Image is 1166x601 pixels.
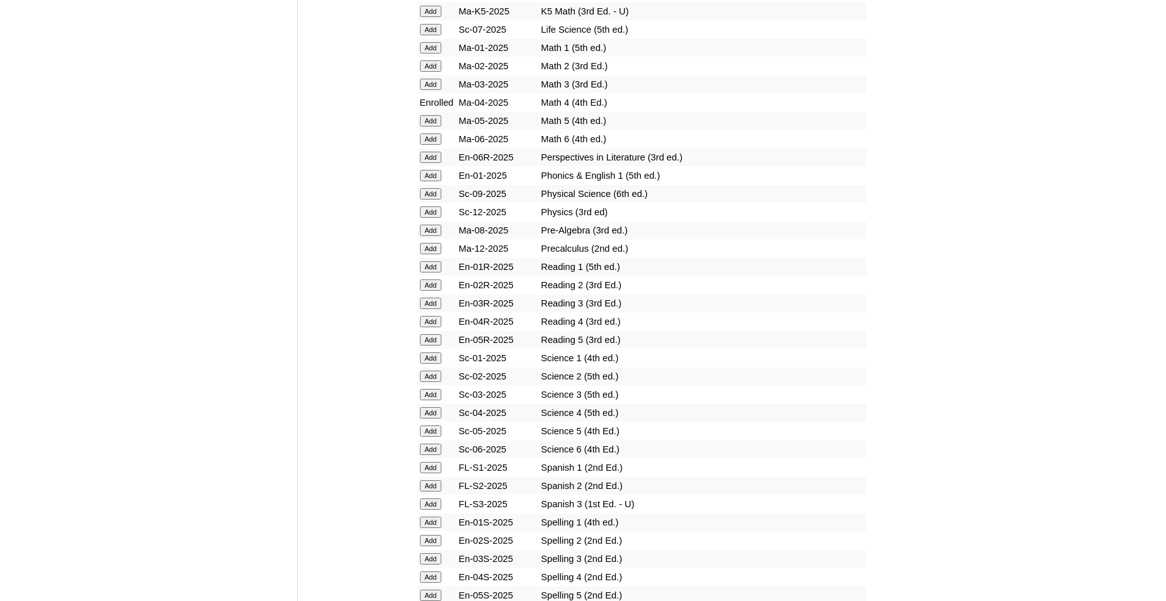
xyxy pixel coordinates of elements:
td: En-03S-2025 [456,550,538,568]
td: Reading 3 (3rd Ed.) [539,295,866,312]
td: Reading 4 (3rd ed.) [539,313,866,330]
td: Ma-08-2025 [456,222,538,239]
td: Sc-04-2025 [456,404,538,422]
td: Sc-03-2025 [456,386,538,403]
input: Add [420,389,442,400]
input: Add [420,115,442,126]
td: Spanish 2 (2nd Ed.) [539,477,866,495]
td: Ma-02-2025 [456,57,538,75]
input: Add [420,133,442,145]
td: Spanish 1 (2nd Ed.) [539,459,866,476]
input: Add [420,444,442,455]
td: Reading 2 (3rd Ed.) [539,276,866,294]
td: Spelling 3 (2nd Ed.) [539,550,866,568]
td: Ma-03-2025 [456,76,538,93]
input: Add [420,279,442,291]
input: Add [420,225,442,236]
input: Add [420,571,442,583]
input: Add [420,298,442,309]
td: Ma-05-2025 [456,112,538,130]
td: FL-S3-2025 [456,495,538,513]
td: Life Science (5th ed.) [539,21,866,38]
td: Reading 5 (3rd ed.) [539,331,866,349]
input: Add [420,517,442,528]
input: Add [420,480,442,491]
td: En-01S-2025 [456,514,538,531]
td: Sc-09-2025 [456,185,538,203]
td: Pre-Algebra (3rd ed.) [539,222,866,239]
td: Science 6 (4th Ed.) [539,441,866,458]
td: Sc-06-2025 [456,441,538,458]
td: En-06R-2025 [456,149,538,166]
td: Spanish 3 (1st Ed. - U) [539,495,866,513]
td: Spelling 1 (4th ed.) [539,514,866,531]
input: Add [420,243,442,254]
td: Math 6 (4th ed.) [539,130,866,148]
input: Add [420,6,442,17]
input: Add [420,371,442,382]
input: Add [420,535,442,546]
td: Science 5 (4th Ed.) [539,422,866,440]
input: Add [420,590,442,601]
td: Sc-12-2025 [456,203,538,221]
td: FL-S1-2025 [456,459,538,476]
td: Spelling 2 (2nd Ed.) [539,532,866,549]
td: Ma-06-2025 [456,130,538,148]
input: Add [420,407,442,418]
td: Science 1 (4th ed.) [539,349,866,367]
td: Math 1 (5th ed.) [539,39,866,57]
td: Phonics & English 1 (5th ed.) [539,167,866,184]
td: Sc-07-2025 [456,21,538,38]
input: Add [420,462,442,473]
input: Add [420,425,442,437]
td: Physics (3rd ed) [539,203,866,221]
input: Add [420,498,442,510]
td: Math 5 (4th ed.) [539,112,866,130]
td: En-01-2025 [456,167,538,184]
td: En-04R-2025 [456,313,538,330]
td: Precalculus (2nd ed.) [539,240,866,257]
td: Ma-01-2025 [456,39,538,57]
input: Add [420,170,442,181]
td: En-05R-2025 [456,331,538,349]
input: Add [420,60,442,72]
td: Sc-02-2025 [456,368,538,385]
input: Add [420,553,442,564]
td: K5 Math (3rd Ed. - U) [539,3,866,20]
input: Add [420,206,442,218]
td: Science 3 (5th ed.) [539,386,866,403]
input: Add [420,24,442,35]
td: Science 4 (5th ed.) [539,404,866,422]
input: Add [420,42,442,53]
td: FL-S2-2025 [456,477,538,495]
td: Physical Science (6th ed.) [539,185,866,203]
td: Enrolled [418,94,456,111]
td: En-03R-2025 [456,295,538,312]
input: Add [420,352,442,364]
td: En-02R-2025 [456,276,538,294]
input: Add [420,79,442,90]
td: Science 2 (5th ed.) [539,368,866,385]
td: Reading 1 (5th ed.) [539,258,866,276]
input: Add [420,261,442,272]
td: Perspectives in Literature (3rd ed.) [539,149,866,166]
td: En-01R-2025 [456,258,538,276]
input: Add [420,152,442,163]
td: Ma-04-2025 [456,94,538,111]
td: Sc-05-2025 [456,422,538,440]
td: Ma-K5-2025 [456,3,538,20]
td: En-04S-2025 [456,568,538,586]
td: Math 3 (3rd Ed.) [539,76,866,93]
input: Add [420,188,442,199]
td: Ma-12-2025 [456,240,538,257]
td: Math 2 (3rd Ed.) [539,57,866,75]
td: Math 4 (4th Ed.) [539,94,866,111]
input: Add [420,334,442,345]
td: En-02S-2025 [456,532,538,549]
input: Add [420,316,442,327]
td: Spelling 4 (2nd Ed.) [539,568,866,586]
td: Sc-01-2025 [456,349,538,367]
